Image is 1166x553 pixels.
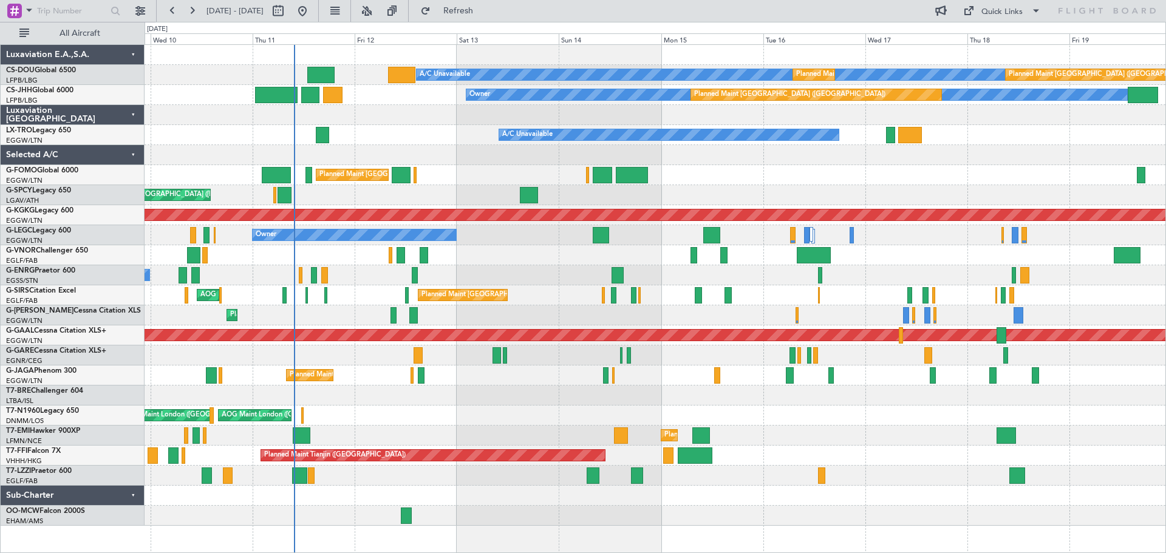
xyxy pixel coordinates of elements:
[6,187,32,194] span: G-SPCY
[6,227,71,234] a: G-LEGCLegacy 600
[6,296,38,305] a: EGLF/FAB
[664,426,780,444] div: Planned Maint [GEOGRAPHIC_DATA]
[6,267,35,274] span: G-ENRG
[421,286,613,304] div: Planned Maint [GEOGRAPHIC_DATA] ([GEOGRAPHIC_DATA])
[6,427,80,435] a: T7-EMIHawker 900XP
[6,436,42,446] a: LFMN/NCE
[6,207,35,214] span: G-KGKG
[433,7,484,15] span: Refresh
[957,1,1047,21] button: Quick Links
[6,276,38,285] a: EGSS/STN
[6,227,32,234] span: G-LEGC
[355,33,457,44] div: Fri 12
[6,316,43,325] a: EGGW/LTN
[6,367,34,375] span: G-JAGA
[6,76,38,85] a: LFPB/LBG
[6,347,106,355] a: G-GARECessna Citation XLS+
[6,187,71,194] a: G-SPCYLegacy 650
[6,167,37,174] span: G-FOMO
[6,356,43,365] a: EGNR/CEG
[222,406,358,424] div: AOG Maint London ([GEOGRAPHIC_DATA])
[6,407,79,415] a: T7-N1960Legacy 650
[415,1,488,21] button: Refresh
[6,67,35,74] span: CS-DOU
[6,477,38,486] a: EGLF/FAB
[6,267,75,274] a: G-ENRGPraetor 600
[6,327,106,334] a: G-GAALCessna Citation XLS+
[6,127,71,134] a: LX-TROLegacy 650
[6,236,43,245] a: EGGW/LTN
[6,447,27,455] span: T7-FFI
[967,33,1069,44] div: Thu 18
[6,407,40,415] span: T7-N1960
[6,467,31,475] span: T7-LZZI
[290,366,481,384] div: Planned Maint [GEOGRAPHIC_DATA] ([GEOGRAPHIC_DATA])
[151,33,253,44] div: Wed 10
[200,286,293,304] div: AOG Maint [PERSON_NAME]
[253,33,355,44] div: Thu 11
[6,167,78,174] a: G-FOMOGlobal 6000
[6,67,76,74] a: CS-DOUGlobal 6500
[319,166,511,184] div: Planned Maint [GEOGRAPHIC_DATA] ([GEOGRAPHIC_DATA])
[6,416,44,426] a: DNMM/LOS
[6,347,34,355] span: G-GARE
[469,86,490,104] div: Owner
[6,247,88,254] a: G-VNORChallenger 650
[37,2,107,20] input: Trip Number
[502,126,553,144] div: A/C Unavailable
[6,456,42,466] a: VHHH/HKG
[6,216,43,225] a: EGGW/LTN
[6,327,34,334] span: G-GAAL
[6,427,30,435] span: T7-EMI
[6,87,73,94] a: CS-JHHGlobal 6000
[6,287,76,294] a: G-SIRSCitation Excel
[6,367,77,375] a: G-JAGAPhenom 300
[6,307,141,314] a: G-[PERSON_NAME]Cessna Citation XLS
[256,226,276,244] div: Owner
[559,33,661,44] div: Sun 14
[6,196,39,205] a: LGAV/ATH
[124,406,260,424] div: AOG Maint London ([GEOGRAPHIC_DATA])
[6,87,32,94] span: CS-JHH
[457,33,559,44] div: Sat 13
[6,256,38,265] a: EGLF/FAB
[981,6,1023,18] div: Quick Links
[796,66,987,84] div: Planned Maint [GEOGRAPHIC_DATA] ([GEOGRAPHIC_DATA])
[420,66,470,84] div: A/C Unavailable
[6,287,29,294] span: G-SIRS
[6,517,43,526] a: EHAM/AMS
[763,33,865,44] div: Tue 16
[6,467,72,475] a: T7-LZZIPraetor 600
[13,24,132,43] button: All Aircraft
[865,33,967,44] div: Wed 17
[79,186,276,204] div: Unplanned Maint [GEOGRAPHIC_DATA] ([PERSON_NAME] Intl)
[230,306,421,324] div: Planned Maint [GEOGRAPHIC_DATA] ([GEOGRAPHIC_DATA])
[6,127,32,134] span: LX-TRO
[6,307,73,314] span: G-[PERSON_NAME]
[6,247,36,254] span: G-VNOR
[694,86,885,104] div: Planned Maint [GEOGRAPHIC_DATA] ([GEOGRAPHIC_DATA])
[32,29,128,38] span: All Aircraft
[6,507,85,515] a: OO-MCWFalcon 2000S
[661,33,763,44] div: Mon 15
[6,336,43,345] a: EGGW/LTN
[6,387,31,395] span: T7-BRE
[147,24,168,35] div: [DATE]
[6,507,39,515] span: OO-MCW
[6,136,43,145] a: EGGW/LTN
[6,176,43,185] a: EGGW/LTN
[6,207,73,214] a: G-KGKGLegacy 600
[6,447,61,455] a: T7-FFIFalcon 7X
[206,5,264,16] span: [DATE] - [DATE]
[6,396,33,405] a: LTBA/ISL
[6,96,38,105] a: LFPB/LBG
[6,387,83,395] a: T7-BREChallenger 604
[6,376,43,385] a: EGGW/LTN
[264,446,406,464] div: Planned Maint Tianjin ([GEOGRAPHIC_DATA])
